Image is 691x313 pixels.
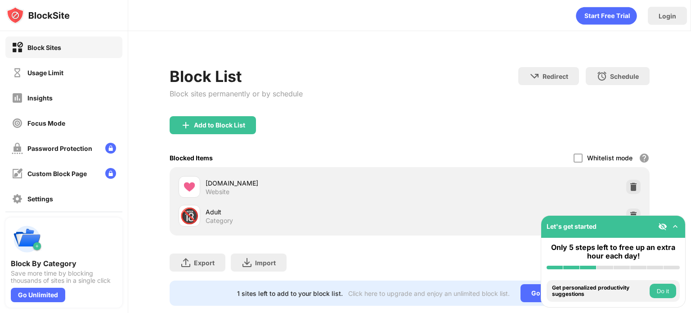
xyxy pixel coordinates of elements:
img: eye-not-visible.svg [658,222,667,231]
img: settings-off.svg [12,193,23,204]
img: time-usage-off.svg [12,67,23,78]
div: Go Unlimited [520,284,582,302]
div: Usage Limit [27,69,63,77]
div: Adult [206,207,409,217]
div: Export [194,259,215,267]
img: focus-off.svg [12,118,23,129]
div: Blocked Items [170,154,213,162]
div: Insights [27,94,53,102]
div: Website [206,188,229,196]
div: Block By Category [11,259,117,268]
div: Category [206,217,233,225]
div: Add to Block List [194,122,245,129]
div: Get personalized productivity suggestions [552,285,647,298]
img: customize-block-page-off.svg [12,168,23,179]
div: Password Protection [27,145,92,152]
div: Focus Mode [27,119,65,127]
div: Import [255,259,276,267]
div: Block sites permanently or by schedule [170,89,303,98]
div: [DOMAIN_NAME] [206,178,409,188]
img: logo-blocksite.svg [6,6,70,24]
div: Save more time by blocking thousands of sites in a single click [11,270,117,284]
div: Whitelist mode [587,154,633,162]
div: Schedule [610,73,639,80]
div: 1 sites left to add to your block list. [237,290,343,297]
div: Login [659,12,676,20]
div: Only 5 steps left to free up an extra hour each day! [547,243,680,260]
div: Redirect [543,73,568,80]
div: 🔞 [180,207,199,225]
div: Go Unlimited [11,288,65,302]
div: Custom Block Page [27,170,87,177]
img: insights-off.svg [12,92,23,104]
img: block-on.svg [12,42,23,53]
img: push-categories.svg [11,223,43,255]
div: Settings [27,195,53,203]
div: animation [576,7,637,25]
div: Block List [170,67,303,86]
img: omni-setup-toggle.svg [671,222,680,231]
img: favicons [184,181,195,192]
div: Click here to upgrade and enjoy an unlimited block list. [348,290,510,297]
img: lock-menu.svg [105,168,116,179]
div: Block Sites [27,44,61,51]
img: lock-menu.svg [105,143,116,154]
div: Let's get started [547,222,597,230]
button: Do it [650,284,676,298]
img: password-protection-off.svg [12,143,23,154]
